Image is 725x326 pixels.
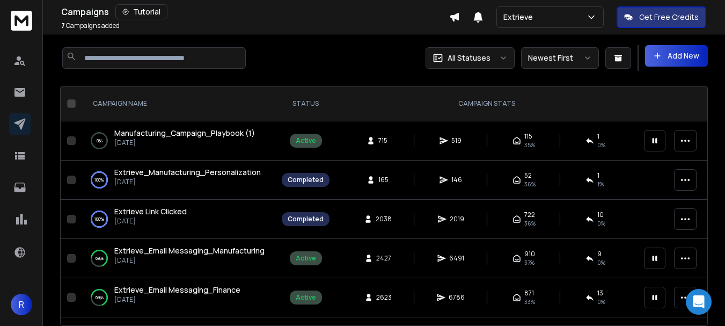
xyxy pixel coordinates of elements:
span: 7 [61,21,65,30]
span: Extrieve_Email Messaging_Finance [114,285,240,295]
span: 115 [524,132,532,141]
span: 0 % [597,298,605,306]
span: 33 % [524,298,535,306]
th: CAMPAIGN STATS [336,86,638,121]
p: All Statuses [448,53,490,63]
span: Extrieve_Manufacturing_Personalization [114,167,261,177]
span: 1 [597,171,599,180]
button: Get Free Credits [617,6,706,28]
span: Extrieve Link Clicked [114,206,187,216]
span: 910 [524,250,535,258]
p: 69 % [96,253,104,264]
span: 165 [378,176,389,184]
p: Campaigns added [61,21,120,30]
span: 0 % [597,141,605,149]
span: 35 % [524,141,535,149]
span: 10 [597,211,604,219]
span: 0 % [597,219,605,228]
td: 69%Extrieve_Email Messaging_Manufacturing[DATE] [80,239,275,278]
span: 0 % [597,258,605,267]
div: Completed [288,176,324,184]
button: Newest First [521,47,599,69]
a: Extrieve_Email Messaging_Manufacturing [114,245,265,256]
td: 0%Manufacturing_Campaign_Playbook (1)[DATE] [80,121,275,161]
span: 722 [524,211,535,219]
span: 2038 [376,215,392,223]
a: Extrieve Link Clicked [114,206,187,217]
button: Tutorial [115,4,167,19]
span: 9 [597,250,602,258]
button: R [11,294,32,315]
td: 100%Extrieve Link Clicked[DATE] [80,200,275,239]
p: Extrieve [503,12,537,23]
span: 36 % [524,219,536,228]
p: [DATE] [114,295,240,304]
span: 1 % [597,180,604,189]
div: Active [296,293,316,302]
span: 519 [451,136,462,145]
p: [DATE] [114,256,265,265]
p: 69 % [96,292,104,303]
button: Add New [645,45,708,67]
span: 13 [597,289,603,298]
span: 36 % [524,180,536,189]
a: Extrieve_Manufacturing_Personalization [114,167,261,178]
p: Get Free Credits [639,12,699,23]
div: Completed [288,215,324,223]
span: 2623 [376,293,392,302]
div: Open Intercom Messenger [686,289,712,315]
a: Extrieve_Email Messaging_Finance [114,285,240,295]
p: [DATE] [114,178,261,186]
span: 6491 [449,254,464,263]
div: Active [296,254,316,263]
span: 52 [524,171,532,180]
p: 100 % [94,175,104,185]
div: Active [296,136,316,145]
p: 0 % [97,135,102,146]
td: 69%Extrieve_Email Messaging_Finance[DATE] [80,278,275,317]
th: STATUS [275,86,336,121]
p: 100 % [94,214,104,224]
span: 37 % [524,258,534,267]
span: 2427 [376,254,391,263]
span: 6786 [449,293,465,302]
span: 715 [378,136,389,145]
td: 100%Extrieve_Manufacturing_Personalization[DATE] [80,161,275,200]
span: 146 [451,176,462,184]
div: Campaigns [61,4,449,19]
a: Manufacturing_Campaign_Playbook (1) [114,128,255,139]
p: [DATE] [114,139,255,147]
span: 2019 [450,215,464,223]
th: CAMPAIGN NAME [80,86,275,121]
span: Extrieve_Email Messaging_Manufacturing [114,245,265,256]
span: 871 [524,289,534,298]
span: 1 [597,132,599,141]
p: [DATE] [114,217,187,226]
